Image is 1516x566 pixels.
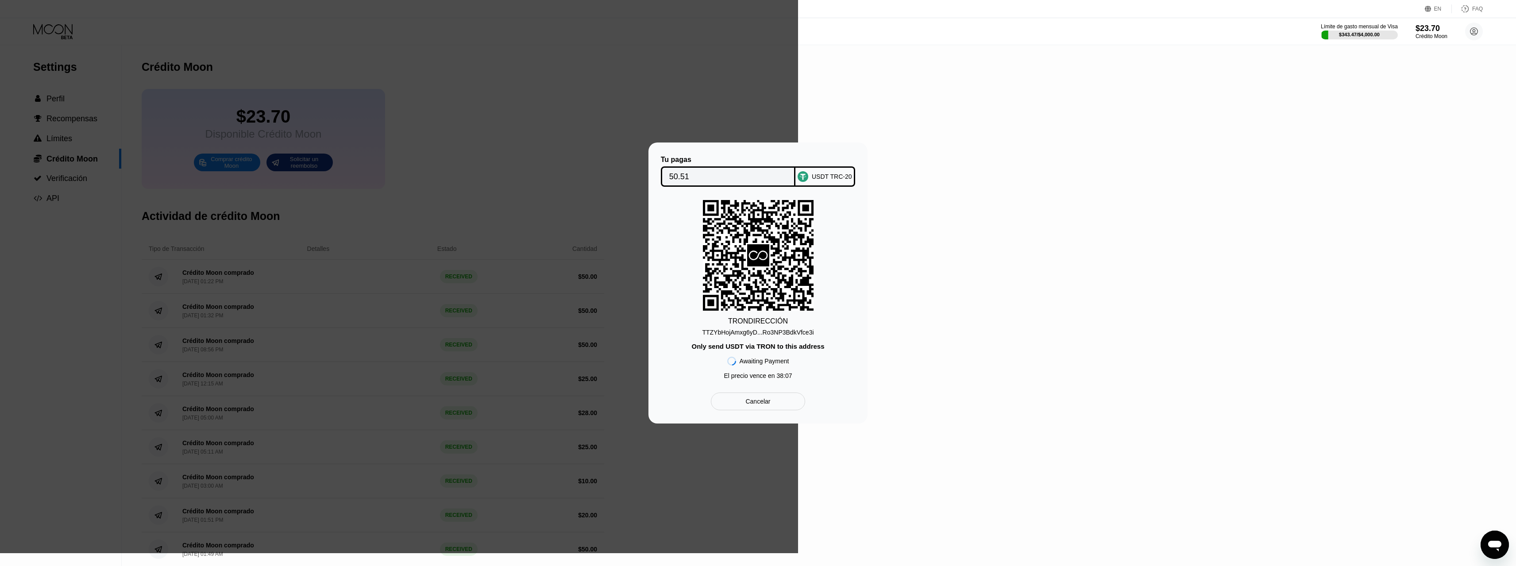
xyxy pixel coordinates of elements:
div: TRON DIRECCIÓN [728,317,788,325]
div: Awaiting Payment [740,358,789,365]
span: 38 : 07 [777,372,792,379]
div: El precio vence en [724,372,792,379]
div: TTZYbHojAmxg6yD...Ro3NP3BdkVfce3i [702,325,814,336]
div: Cancelar [745,397,770,405]
div: Tu pagas [661,156,796,164]
div: USDT TRC-20 [812,173,852,180]
iframe: Botón para iniciar la ventana de mensajería [1481,531,1509,559]
div: TTZYbHojAmxg6yD...Ro3NP3BdkVfce3i [702,329,814,336]
div: Cancelar [711,393,805,410]
div: Only send USDT via TRON to this address [691,343,824,350]
div: Tu pagasUSDT TRC-20 [662,156,854,187]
